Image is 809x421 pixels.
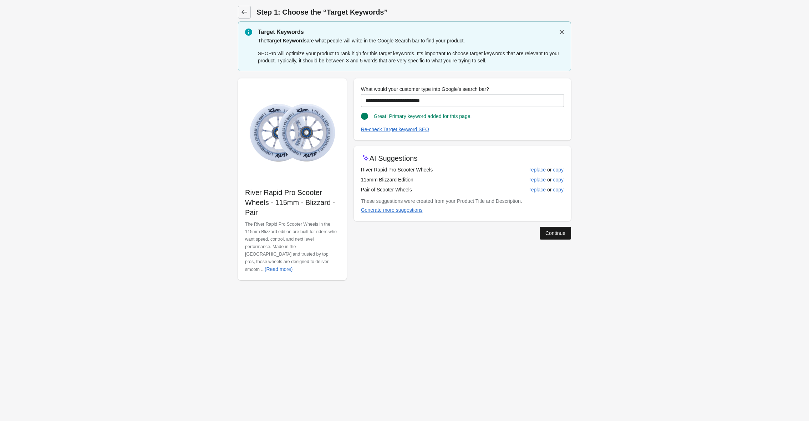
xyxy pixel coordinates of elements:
[374,113,472,119] span: Great! Primary keyword added for this page.
[553,167,564,173] div: copy
[540,227,571,240] button: Continue
[550,183,566,196] button: copy
[361,185,499,195] td: Pair of Scooter Wheels
[358,204,426,216] button: Generate more suggestions
[258,38,465,43] span: The are what people will write in the Google Search bar to find your product.
[545,230,565,236] div: Continue
[256,7,571,17] h1: Step 1: Choose the “Target Keywords”
[546,166,553,173] span: or
[526,163,549,176] button: replace
[266,38,307,43] span: Target Keywords
[361,165,499,175] td: River Rapid Pro Scooter Wheels
[258,51,559,63] span: SEOPro will optimize your product to rank high for this target keywords. It’s important to choose...
[370,153,418,163] p: AI Suggestions
[245,86,340,180] img: river-115-rapid-pro-scooter-wheels-2-pack-1.jpg
[262,263,296,276] button: (Read more)
[361,198,522,204] span: These suggestions were created from your Product Title and Description.
[361,175,499,185] td: 115mm Blizzard Edition
[546,186,553,193] span: or
[361,127,429,132] div: Re-check Target keyword SEO
[546,176,553,183] span: or
[529,187,546,192] div: replace
[529,167,546,173] div: replace
[265,266,293,272] div: (Read more)
[358,123,432,136] button: Re-check Target keyword SEO
[361,86,489,93] label: What would your customer type into Google's search bar?
[553,187,564,192] div: copy
[526,183,549,196] button: replace
[361,207,423,213] div: Generate more suggestions
[258,28,564,36] p: Target Keywords
[550,173,566,186] button: copy
[529,177,546,183] div: replace
[550,163,566,176] button: copy
[245,222,337,272] span: The River Rapid Pro Scooter Wheels in the 115mm Blizzard edition are built for riders who want sp...
[526,173,549,186] button: replace
[245,188,340,217] p: River Rapid Pro Scooter Wheels - 115mm - Blizzard - Pair
[553,177,564,183] div: copy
